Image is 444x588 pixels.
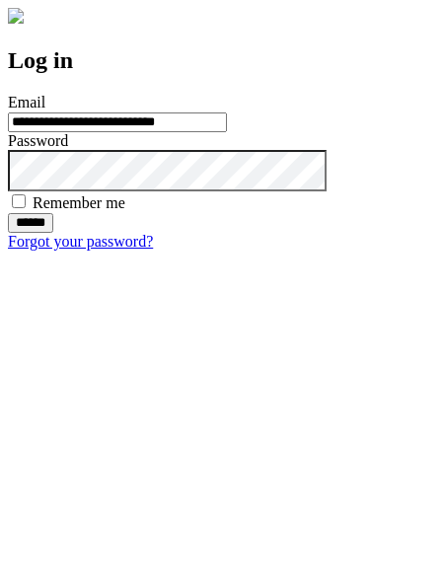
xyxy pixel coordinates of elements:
[33,194,125,211] label: Remember me
[8,47,436,74] h2: Log in
[8,233,153,250] a: Forgot your password?
[8,8,24,24] img: logo-4e3dc11c47720685a147b03b5a06dd966a58ff35d612b21f08c02c0306f2b779.png
[8,94,45,110] label: Email
[8,132,68,149] label: Password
